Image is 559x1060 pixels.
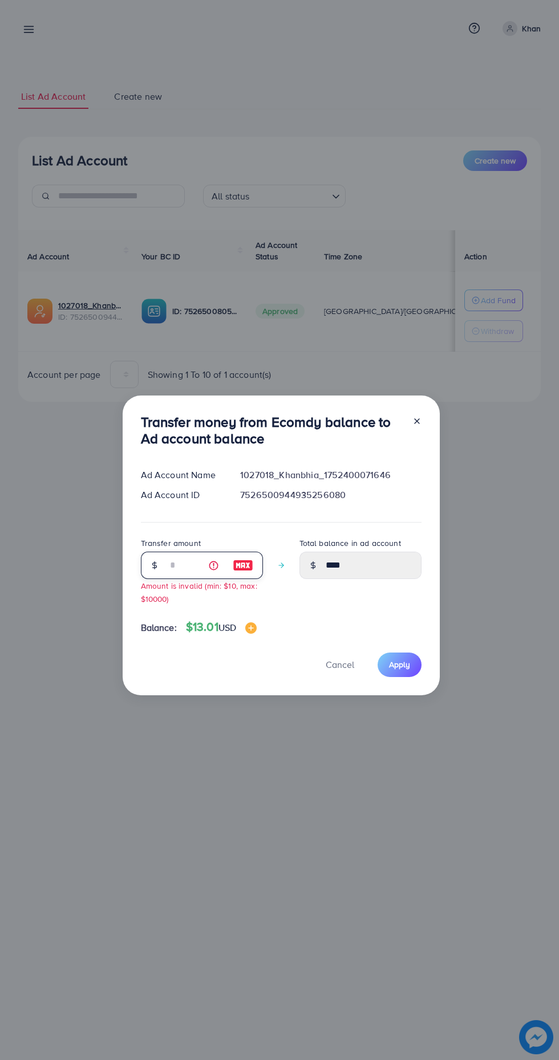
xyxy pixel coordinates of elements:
[218,621,236,634] span: USD
[311,653,368,677] button: Cancel
[132,488,232,502] div: Ad Account ID
[233,558,253,572] img: image
[378,653,422,677] button: Apply
[186,620,257,634] h4: $13.01
[299,537,401,549] label: Total balance in ad account
[231,468,430,482] div: 1027018_Khanbhia_1752400071646
[326,658,354,671] span: Cancel
[132,468,232,482] div: Ad Account Name
[245,622,257,634] img: image
[231,488,430,502] div: 7526500944935256080
[141,621,177,634] span: Balance:
[141,580,257,604] small: Amount is invalid (min: $10, max: $10000)
[389,659,410,670] span: Apply
[141,537,201,549] label: Transfer amount
[141,414,403,447] h3: Transfer money from Ecomdy balance to Ad account balance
